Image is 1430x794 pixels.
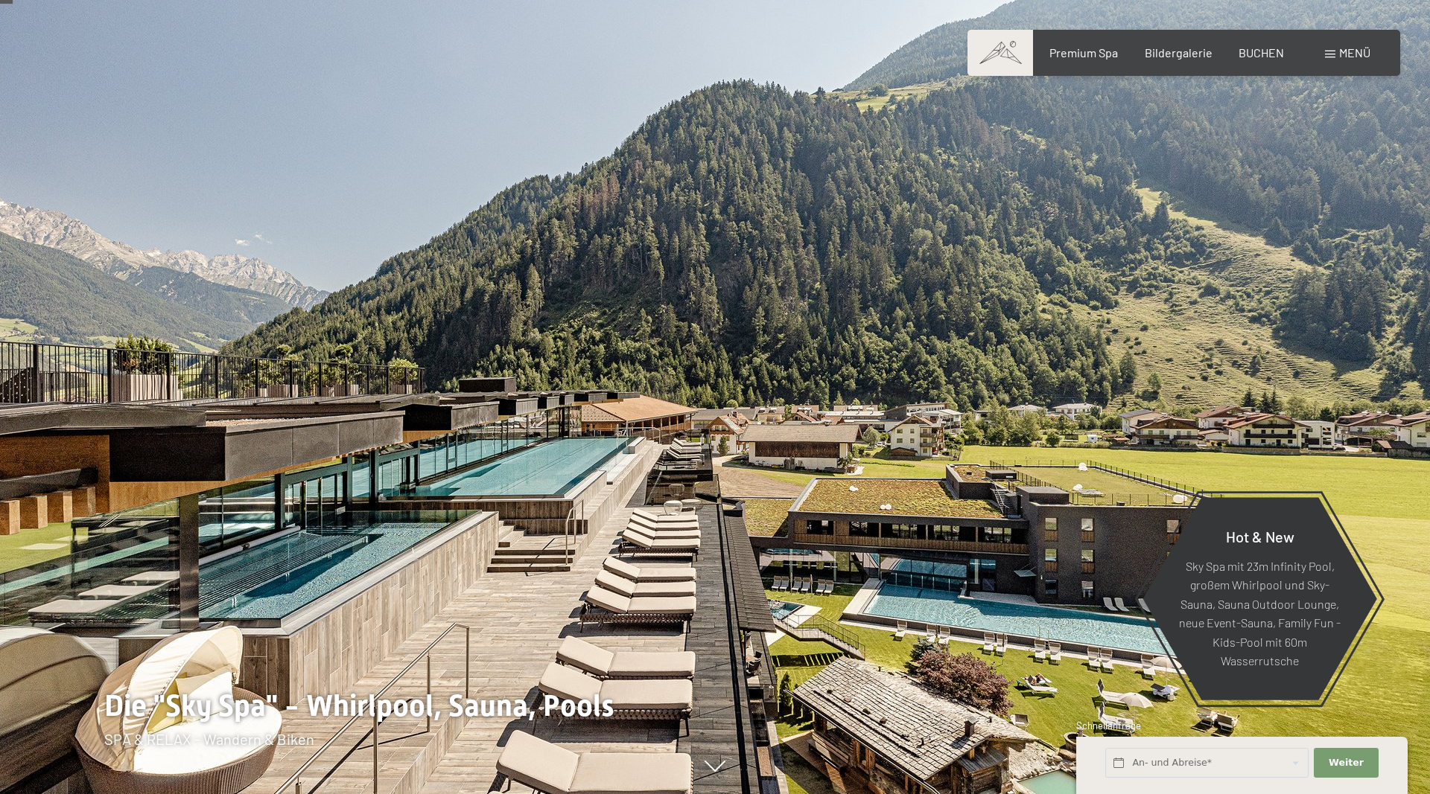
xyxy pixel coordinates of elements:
[1145,45,1213,60] a: Bildergalerie
[1049,45,1118,60] a: Premium Spa
[1179,556,1341,670] p: Sky Spa mit 23m Infinity Pool, großem Whirlpool und Sky-Sauna, Sauna Outdoor Lounge, neue Event-S...
[1226,527,1294,545] span: Hot & New
[1239,45,1284,60] a: BUCHEN
[1314,748,1378,778] button: Weiter
[1329,756,1364,769] span: Weiter
[1076,720,1141,731] span: Schnellanfrage
[1142,496,1378,701] a: Hot & New Sky Spa mit 23m Infinity Pool, großem Whirlpool und Sky-Sauna, Sauna Outdoor Lounge, ne...
[1339,45,1370,60] span: Menü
